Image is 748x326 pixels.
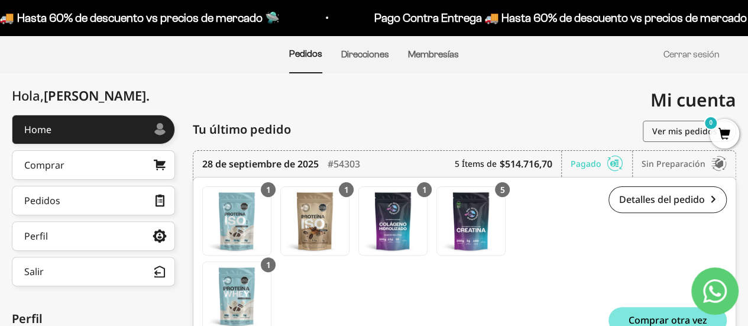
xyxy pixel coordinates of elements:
a: Cerrar sesión [663,49,720,59]
a: Proteína Aislada ISO - Café - Café / 1 libra (460g) [280,186,349,256]
div: Sin preparación [642,151,727,177]
a: Proteína Aislada ISO - Cookies & Cream - Cookies & Cream / 1 libra (460g) [202,186,271,256]
a: 0 [710,128,739,141]
b: $514.716,70 [500,157,552,171]
div: 1 [261,257,276,272]
div: #54303 [328,151,360,177]
a: Membresías [408,49,459,59]
div: 1 [261,182,276,197]
div: 1 [339,182,354,197]
img: Translation missing: es.Proteína Aislada ISO - Cookies & Cream - Cookies & Cream / 1 libra (460g) [203,187,271,255]
a: Pedidos [289,49,322,59]
a: Perfil [12,221,175,251]
time: 28 de septiembre de 2025 [202,157,319,171]
img: Translation missing: es.Colágeno Hidrolizado - 100g [359,187,427,255]
div: Pagado [571,151,633,177]
div: Pedidos [24,196,60,205]
span: . [146,86,150,104]
mark: 0 [704,116,718,130]
div: 5 [495,182,510,197]
a: Ver mis pedidos [643,121,736,142]
span: Mi cuenta [650,88,736,112]
div: 5 Ítems de [455,151,562,177]
span: [PERSON_NAME] [44,86,150,104]
div: Hola, [12,88,150,103]
a: Direcciones [341,49,389,59]
span: Comprar otra vez [629,315,707,325]
button: Salir [12,257,175,286]
a: Creatina Monohidrato - 300g [436,186,506,256]
img: Translation missing: es.Proteína Aislada ISO - Café - Café / 1 libra (460g) [281,187,349,255]
div: 1 [417,182,432,197]
a: Colágeno Hidrolizado - 100g [358,186,428,256]
a: Pedidos [12,186,175,215]
a: Comprar [12,150,175,180]
div: Comprar [24,160,64,170]
a: Home [12,115,175,144]
span: Tu último pedido [193,121,291,138]
div: Salir [24,267,44,276]
div: Perfil [24,231,48,241]
a: Detalles del pedido [608,186,727,213]
img: Translation missing: es.Creatina Monohidrato - 300g [437,187,505,255]
div: Home [24,125,51,134]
